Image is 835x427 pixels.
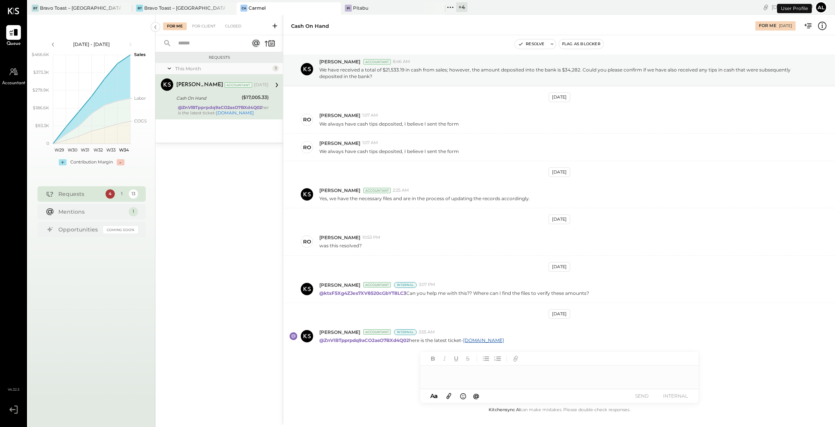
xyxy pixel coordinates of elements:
[0,65,27,87] a: Accountant
[106,147,116,153] text: W33
[58,226,99,233] div: Opportunities
[178,105,271,116] div: here is the latest ticket-
[660,391,691,401] button: INTERNAL
[55,147,64,153] text: W29
[249,5,266,11] div: Carmel
[2,80,26,87] span: Accountant
[188,22,220,30] div: For Client
[393,59,410,65] span: 8:46 AM
[762,3,770,11] div: copy link
[815,1,827,14] button: Al
[303,238,311,245] div: ro
[779,23,792,29] div: [DATE]
[362,140,378,146] span: 1:07 AM
[221,22,245,30] div: Closed
[129,207,138,216] div: 1
[254,82,269,88] div: [DATE]
[93,147,102,153] text: W32
[163,22,187,30] div: For Me
[353,5,368,11] div: Pitabu
[515,39,547,49] button: Resolve
[291,22,329,30] div: Cash On Hand
[40,5,121,11] div: Bravo Toast – [GEOGRAPHIC_DATA]
[319,282,360,288] span: [PERSON_NAME]
[549,92,570,102] div: [DATE]
[319,66,803,80] p: We have received a total of $21,533.19 in cash from sales; however, the amount deposited into the...
[273,65,279,71] div: 1
[117,189,126,199] div: 1
[481,354,491,364] button: Unordered List
[419,282,435,288] span: 3:07 PM
[58,190,102,198] div: Requests
[394,329,417,335] div: Internal
[363,188,391,193] div: Accountant
[144,5,225,11] div: Bravo Toast – [GEOGRAPHIC_DATA]
[549,167,570,177] div: [DATE]
[319,121,459,127] p: We always have cash tips deposited, I believe I sent the form
[319,337,504,344] p: here is the latest ticket-
[627,391,658,401] button: SEND
[134,95,146,101] text: Labor
[492,354,503,364] button: Ordered List
[136,5,143,12] div: BT
[58,208,125,216] div: Mentions
[46,141,49,146] text: 0
[363,282,391,288] div: Accountant
[394,282,417,288] div: Internal
[134,52,146,57] text: Sales
[0,25,27,48] a: Queue
[362,235,380,241] span: 10:53 PM
[777,4,812,13] div: User Profile
[456,2,467,12] div: + 4
[319,329,360,335] span: [PERSON_NAME]
[216,110,254,116] a: [DOMAIN_NAME]
[33,70,49,75] text: $373.3K
[319,337,409,343] strong: @ZnVlBTpprpdq9aCO2asO7BXd4Q02
[428,354,438,364] button: Bold
[240,5,247,12] div: Ca
[319,148,459,155] p: We always have cash tips deposited, I believe I sent the form
[463,354,473,364] button: Strikethrough
[70,159,113,165] div: Contribution Margin
[440,354,450,364] button: Italic
[59,159,66,165] div: +
[32,52,49,57] text: $466.6K
[428,392,440,400] button: Aa
[103,226,138,233] div: Coming Soon
[176,94,239,102] div: Cash On Hand
[7,41,21,48] span: Queue
[549,214,570,224] div: [DATE]
[393,187,409,194] span: 2:25 AM
[451,354,461,364] button: Underline
[463,337,504,343] a: [DOMAIN_NAME]
[33,105,49,111] text: $186.6K
[175,65,271,72] div: This Month
[319,112,360,119] span: [PERSON_NAME]
[225,82,252,88] div: Accountant
[35,123,49,128] text: $93.3K
[772,3,813,11] div: [DATE]
[159,55,279,60] div: Requests
[319,242,362,249] p: was this resolved?
[178,105,262,110] strong: @ZnVlBTpprpdq9aCO2asO7BXd4Q02
[303,116,311,123] div: ro
[129,189,138,199] div: 13
[32,5,39,12] div: BT
[345,5,352,12] div: Pi
[549,262,570,272] div: [DATE]
[559,39,603,49] button: Flag as Blocker
[242,94,269,101] div: ($17,005.33)
[759,23,776,29] div: For Me
[319,140,360,146] span: [PERSON_NAME]
[67,147,77,153] text: W30
[511,354,521,364] button: Add URL
[319,234,360,241] span: [PERSON_NAME]
[319,195,530,202] p: Yes, we have the necessary files and are in the process of updating the records accordingly.
[176,81,223,89] div: [PERSON_NAME]
[119,147,129,153] text: W34
[106,189,115,199] div: 4
[59,41,124,48] div: [DATE] - [DATE]
[419,329,435,335] span: 3:55 AM
[471,391,482,401] button: @
[319,187,360,194] span: [PERSON_NAME]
